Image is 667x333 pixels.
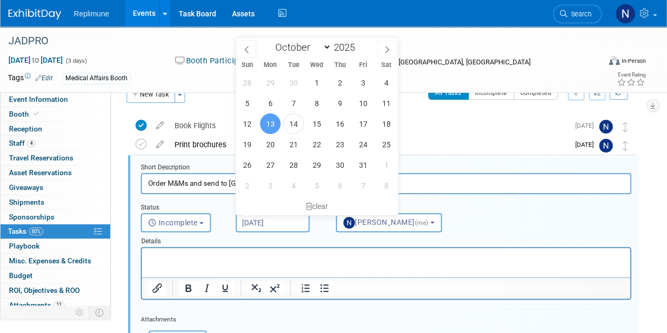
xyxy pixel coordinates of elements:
span: (3 days) [65,58,87,64]
div: Event Format [553,55,646,71]
span: October 3, 2025 [353,72,373,93]
span: October 22, 2025 [306,134,327,155]
span: [GEOGRAPHIC_DATA], [GEOGRAPHIC_DATA] [398,58,530,66]
a: Shipments [1,195,110,210]
div: Medical Affairs Booth [62,73,131,84]
span: Attachments [9,301,64,309]
span: 4 [27,139,35,147]
span: October 1, 2025 [306,72,327,93]
span: September 28, 2025 [237,72,257,93]
span: October 6, 2025 [260,93,281,113]
span: Budget [9,271,33,280]
input: Name of task or a short description [141,173,631,194]
span: October 8, 2025 [306,93,327,113]
span: Wed [305,62,328,69]
span: November 3, 2025 [260,175,281,196]
div: Attachments [141,315,207,324]
span: October 17, 2025 [353,113,373,134]
span: October 21, 2025 [283,134,304,155]
span: October 24, 2025 [353,134,373,155]
span: October 18, 2025 [376,113,397,134]
span: Playbook [9,242,40,250]
span: [PERSON_NAME] [343,218,430,226]
button: Underline [216,281,234,296]
span: November 7, 2025 [353,175,373,196]
a: Playbook [1,239,110,253]
span: Sat [375,62,398,69]
span: November 6, 2025 [330,175,350,196]
td: Tags [8,72,53,84]
a: Reception [1,122,110,136]
span: Travel Reservations [9,154,73,162]
span: Incomplete [148,218,198,227]
a: Sponsorships [1,210,110,224]
span: November 1, 2025 [376,155,397,175]
td: Personalize Event Tab Strip [71,306,89,319]
span: Booth [9,110,41,118]
span: October 29, 2025 [306,155,327,175]
i: Booth reservation complete [34,111,39,117]
a: Event Information [1,92,110,107]
span: Fri [352,62,375,69]
input: Year [331,41,363,53]
span: Asset Reservations [9,168,72,177]
span: to [31,56,41,64]
i: Move task [623,122,628,132]
span: October 16, 2025 [330,113,350,134]
span: September 29, 2025 [260,72,281,93]
span: October 30, 2025 [330,155,350,175]
span: October 23, 2025 [330,134,350,155]
span: October 5, 2025 [237,93,257,113]
button: Italic [198,281,216,296]
span: Tasks [8,227,43,235]
div: Book Flights [169,117,569,135]
span: Event Information [9,95,68,103]
span: November 5, 2025 [306,175,327,196]
span: October 11, 2025 [376,93,397,113]
img: Nicole Schaeffner [615,4,635,24]
img: ExhibitDay [8,9,61,20]
span: Shipments [9,198,44,206]
span: Thu [328,62,352,69]
span: October 10, 2025 [353,93,373,113]
img: Format-Inperson.png [609,56,620,65]
i: Move task [623,141,628,151]
span: Giveaways [9,183,43,192]
span: Sponsorships [9,213,54,221]
button: Bullet list [315,281,333,296]
button: Bold [179,281,197,296]
span: October 15, 2025 [306,113,327,134]
button: [PERSON_NAME](me) [336,213,442,232]
span: November 2, 2025 [237,175,257,196]
button: New Task [127,86,175,103]
a: Asset Reservations [1,166,110,180]
button: Subscript [247,281,265,296]
span: October 19, 2025 [237,134,257,155]
a: Search [553,5,602,23]
span: October 9, 2025 [330,93,350,113]
button: Booth Participation [171,55,266,66]
span: [DATE] [575,141,599,148]
span: Search [567,10,592,18]
img: Nicole Schaeffner [599,120,613,134]
a: Giveaways [1,180,110,195]
span: 80% [29,227,43,235]
button: Insert/edit link [148,281,166,296]
span: October 27, 2025 [260,155,281,175]
span: Replimune [74,9,109,18]
a: Booth [1,107,110,121]
button: Incomplete [141,213,211,232]
div: clear [236,197,398,215]
span: October 31, 2025 [353,155,373,175]
span: 11 [54,301,64,309]
span: October 2, 2025 [330,72,350,93]
a: Tasks80% [1,224,110,239]
span: October 13, 2025 [260,113,281,134]
a: Travel Reservations [1,151,110,165]
span: October 25, 2025 [376,134,397,155]
span: Sun [236,62,259,69]
span: (me) [415,219,429,226]
a: Budget [1,269,110,283]
a: edit [151,121,169,130]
